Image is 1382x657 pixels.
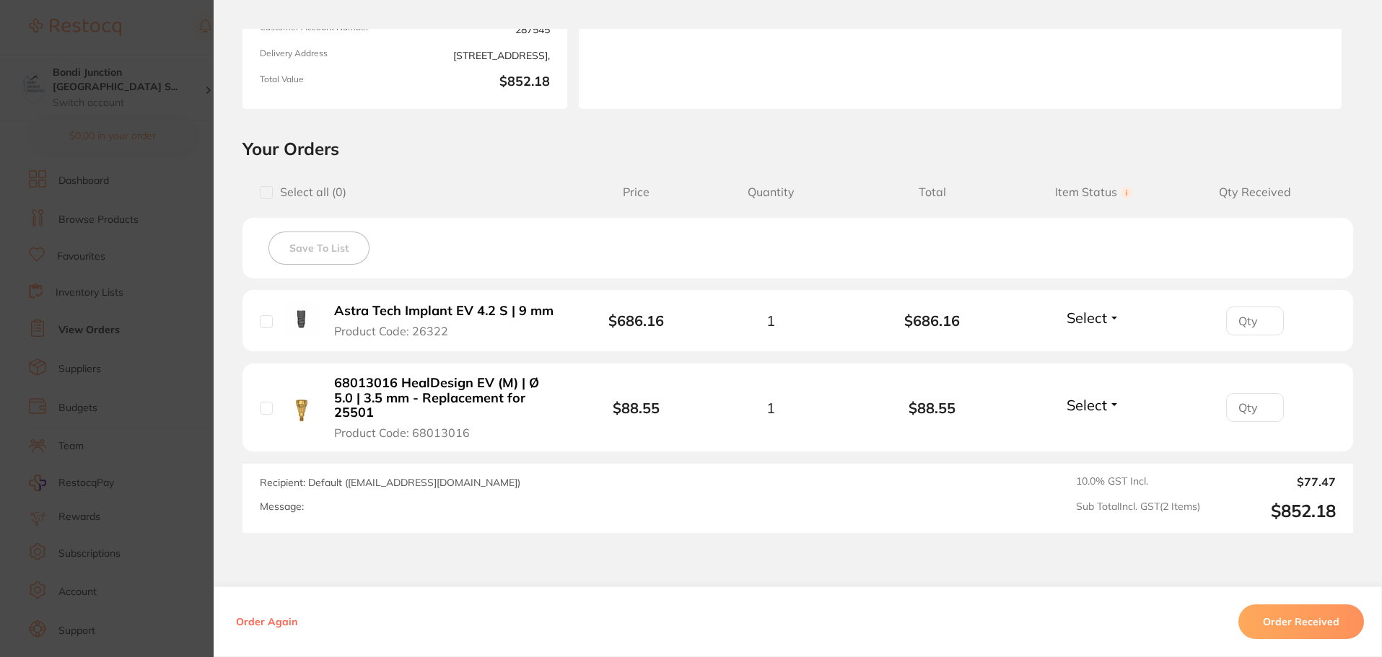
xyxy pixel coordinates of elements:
[1067,309,1107,327] span: Select
[1076,475,1200,488] span: 10.0 % GST Incl.
[582,185,690,199] span: Price
[1226,307,1284,335] input: Qty
[766,312,775,329] span: 1
[260,48,399,63] span: Delivery Address
[613,399,660,417] b: $88.55
[284,389,319,424] img: 68013016 HealDesign EV (M) | Ø 5.0 | 3.5 mm - Replacement for 25501
[330,303,561,338] button: Astra Tech Implant EV 4.2 S | 9 mm Product Code: 26322
[260,74,399,92] span: Total Value
[284,301,319,337] img: Astra Tech Implant EV 4.2 S | 9 mm
[242,138,1353,159] h2: Your Orders
[260,22,399,37] span: Customer Account Number
[1174,185,1336,199] span: Qty Received
[260,501,304,513] label: Message:
[690,185,852,199] span: Quantity
[411,22,550,37] span: 287545
[273,185,346,199] span: Select all ( 0 )
[608,312,664,330] b: $686.16
[1212,501,1336,521] output: $852.18
[1076,501,1200,521] span: Sub Total Incl. GST ( 2 Items)
[411,74,550,92] b: $852.18
[334,325,448,338] span: Product Code: 26322
[268,232,369,265] button: Save To List
[1212,475,1336,488] output: $77.47
[1238,604,1364,639] button: Order Received
[232,615,302,628] button: Order Again
[334,426,470,439] span: Product Code: 68013016
[1013,185,1175,199] span: Item Status
[1226,393,1284,422] input: Qty
[1062,309,1124,327] button: Select
[852,185,1013,199] span: Total
[334,376,557,420] b: 68013016 HealDesign EV (M) | Ø 5.0 | 3.5 mm - Replacement for 25501
[330,375,561,440] button: 68013016 HealDesign EV (M) | Ø 5.0 | 3.5 mm - Replacement for 25501 Product Code: 68013016
[334,304,554,319] b: Astra Tech Implant EV 4.2 S | 9 mm
[852,400,1013,416] b: $88.55
[852,312,1013,329] b: $686.16
[766,400,775,416] span: 1
[411,48,550,63] span: [STREET_ADDRESS],
[260,476,520,489] span: Recipient: Default ( [EMAIL_ADDRESS][DOMAIN_NAME] )
[1062,396,1124,414] button: Select
[1067,396,1107,414] span: Select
